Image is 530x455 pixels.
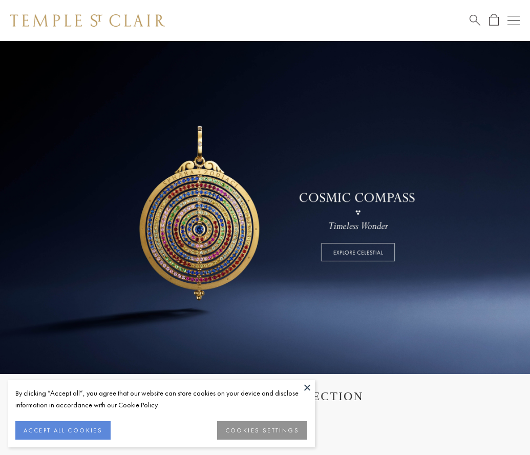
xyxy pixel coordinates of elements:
a: Search [470,14,480,27]
a: Open Shopping Bag [489,14,499,27]
img: Temple St. Clair [10,14,165,27]
div: By clicking “Accept all”, you agree that our website can store cookies on your device and disclos... [15,387,307,411]
button: Open navigation [507,14,520,27]
button: COOKIES SETTINGS [217,421,307,440]
button: ACCEPT ALL COOKIES [15,421,111,440]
